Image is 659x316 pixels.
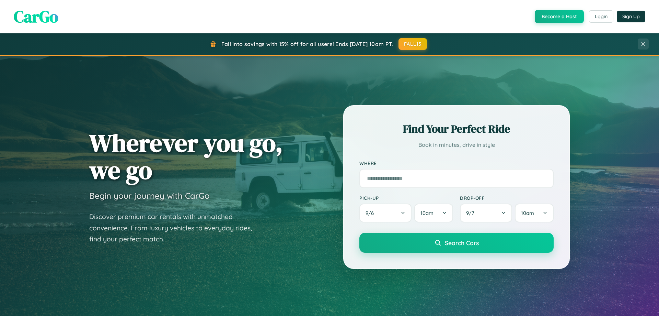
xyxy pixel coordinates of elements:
[359,233,554,253] button: Search Cars
[221,41,393,47] span: Fall into savings with 15% off for all users! Ends [DATE] 10am PT.
[359,195,453,201] label: Pick-up
[420,210,433,216] span: 10am
[589,10,613,23] button: Login
[366,210,377,216] span: 9 / 6
[414,204,453,222] button: 10am
[359,121,554,137] h2: Find Your Perfect Ride
[359,160,554,166] label: Where
[535,10,584,23] button: Become a Host
[89,190,210,201] h3: Begin your journey with CarGo
[515,204,554,222] button: 10am
[445,239,479,247] span: Search Cars
[521,210,534,216] span: 10am
[617,11,645,22] button: Sign Up
[89,211,261,245] p: Discover premium car rentals with unmatched convenience. From luxury vehicles to everyday rides, ...
[466,210,478,216] span: 9 / 7
[359,140,554,150] p: Book in minutes, drive in style
[460,204,512,222] button: 9/7
[89,129,283,184] h1: Wherever you go, we go
[460,195,554,201] label: Drop-off
[14,5,58,28] span: CarGo
[398,38,427,50] button: FALL15
[359,204,412,222] button: 9/6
